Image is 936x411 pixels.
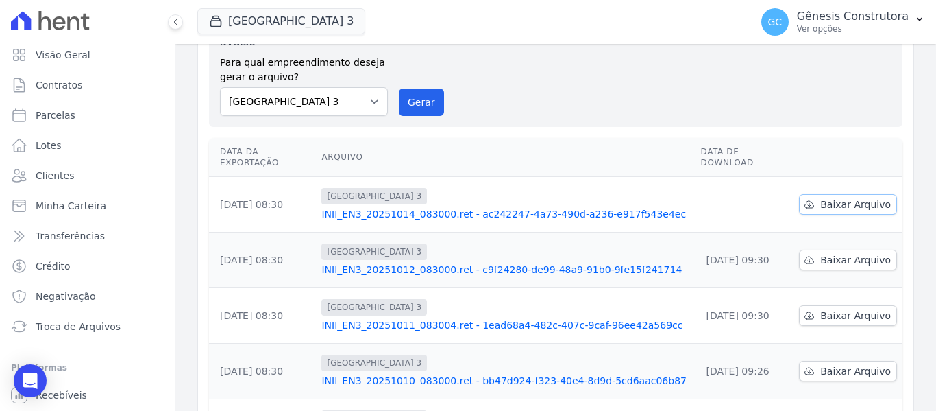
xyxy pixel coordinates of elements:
[209,233,316,288] td: [DATE] 08:30
[797,23,909,34] p: Ver opções
[799,361,897,381] a: Baixar Arquivo
[5,71,169,99] a: Contratos
[209,288,316,344] td: [DATE] 08:30
[820,364,891,378] span: Baixar Arquivo
[695,288,794,344] td: [DATE] 09:30
[36,320,121,333] span: Troca de Arquivos
[36,108,75,122] span: Parcelas
[5,192,169,220] a: Minha Carteira
[695,233,794,288] td: [DATE] 09:30
[197,8,365,34] button: [GEOGRAPHIC_DATA] 3
[695,138,794,177] th: Data de Download
[399,89,444,116] button: Gerar
[750,3,936,41] button: GC Gênesis Construtora Ver opções
[36,290,96,303] span: Negativação
[321,299,427,316] span: [GEOGRAPHIC_DATA] 3
[5,313,169,340] a: Troca de Arquivos
[36,169,74,183] span: Clientes
[14,364,47,397] div: Open Intercom Messenger
[36,229,105,243] span: Transferências
[799,194,897,215] a: Baixar Arquivo
[209,177,316,233] td: [DATE] 08:30
[321,355,427,371] span: [GEOGRAPHIC_DATA] 3
[321,374,689,388] a: INII_EN3_20251010_083000.ret - bb47d924-f323-40e4-8d9d-5cd6aac06b87
[36,48,90,62] span: Visão Geral
[797,10,909,23] p: Gênesis Construtora
[36,78,82,92] span: Contratos
[321,244,427,260] span: [GEOGRAPHIC_DATA] 3
[799,250,897,270] a: Baixar Arquivo
[209,344,316,399] td: [DATE] 08:30
[316,138,695,177] th: Arquivo
[5,222,169,250] a: Transferências
[36,388,87,402] span: Recebíveis
[767,17,782,27] span: GC
[11,360,164,376] div: Plataformas
[695,344,794,399] td: [DATE] 09:26
[5,253,169,280] a: Crédito
[36,259,71,273] span: Crédito
[5,283,169,310] a: Negativação
[321,207,689,221] a: INII_EN3_20251014_083000.ret - ac242247-4a73-490d-a236-e917f543e4ec
[5,162,169,189] a: Clientes
[321,188,427,204] span: [GEOGRAPHIC_DATA] 3
[36,199,106,213] span: Minha Carteira
[5,41,169,69] a: Visão Geral
[5,381,169,409] a: Recebíveis
[321,318,689,332] a: INII_EN3_20251011_083004.ret - 1ead68a4-482c-407c-9caf-96ee42a569cc
[820,198,891,211] span: Baixar Arquivo
[321,263,689,277] a: INII_EN3_20251012_083000.ret - c9f24280-de99-48a9-91b0-9fe15f241714
[820,309,891,322] span: Baixar Arquivo
[220,50,388,84] label: Para qual empreendimento deseja gerar o arquivo?
[209,138,316,177] th: Data da Exportação
[36,139,62,152] span: Lotes
[5,102,169,129] a: Parcelas
[799,305,897,326] a: Baixar Arquivo
[820,253,891,267] span: Baixar Arquivo
[5,132,169,159] a: Lotes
